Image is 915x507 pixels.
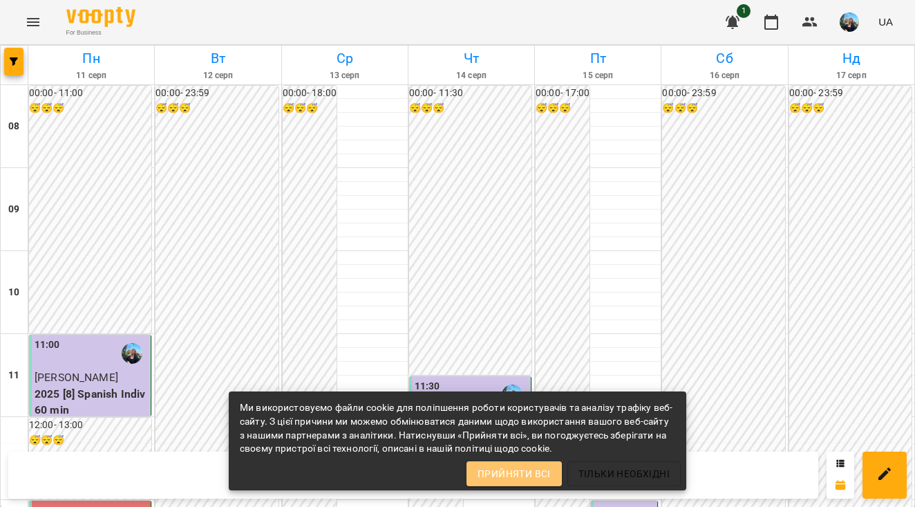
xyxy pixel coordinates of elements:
[240,396,675,461] div: Ми використовуємо файли cookie для поліпшення роботи користувачів та аналізу трафіку веб-сайту. З...
[155,101,278,116] h6: 😴😴😴
[155,86,278,101] h6: 00:00 - 23:59
[409,101,531,116] h6: 😴😴😴
[663,48,785,69] h6: Сб
[789,86,912,101] h6: 00:00 - 23:59
[411,69,532,82] h6: 14 серп
[8,368,19,383] h6: 11
[29,418,151,433] h6: 12:00 - 13:00
[466,461,562,486] button: Прийняти всі
[35,371,118,384] span: [PERSON_NAME]
[873,9,898,35] button: UA
[17,6,50,39] button: Menu
[536,86,589,101] h6: 00:00 - 17:00
[737,4,751,18] span: 1
[29,433,151,448] h6: 😴😴😴
[30,48,152,69] h6: Пн
[662,101,784,116] h6: 😴😴😴
[840,12,859,32] img: 2af6091e25fda313b10444cbfb289e4d.jpg
[537,48,659,69] h6: Пт
[284,69,406,82] h6: 13 серп
[411,48,532,69] h6: Чт
[66,7,135,27] img: Voopty Logo
[662,86,784,101] h6: 00:00 - 23:59
[157,69,279,82] h6: 12 серп
[157,48,279,69] h6: Вт
[283,101,337,116] h6: 😴😴😴
[415,379,440,394] label: 11:30
[578,465,670,482] span: Тільки необхідні
[122,343,142,364] img: Поліщук Анна Сергіївна (і)
[35,386,148,418] p: 2025 [8] Spanish Indiv 60 min
[791,48,912,69] h6: Нд
[409,86,531,101] h6: 00:00 - 11:30
[8,202,19,217] h6: 09
[8,119,19,134] h6: 08
[30,69,152,82] h6: 11 серп
[537,69,659,82] h6: 15 серп
[478,465,551,482] span: Прийняти всі
[8,285,19,300] h6: 10
[789,101,912,116] h6: 😴😴😴
[567,461,681,486] button: Тільки необхідні
[29,86,151,101] h6: 00:00 - 11:00
[663,69,785,82] h6: 16 серп
[791,69,912,82] h6: 17 серп
[878,15,893,29] span: UA
[536,101,589,116] h6: 😴😴😴
[502,385,522,405] img: Поліщук Анна Сергіївна (і)
[35,338,60,353] label: 11:00
[284,48,406,69] h6: Ср
[29,101,151,116] h6: 😴😴😴
[283,86,337,101] h6: 00:00 - 18:00
[66,28,135,37] span: For Business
